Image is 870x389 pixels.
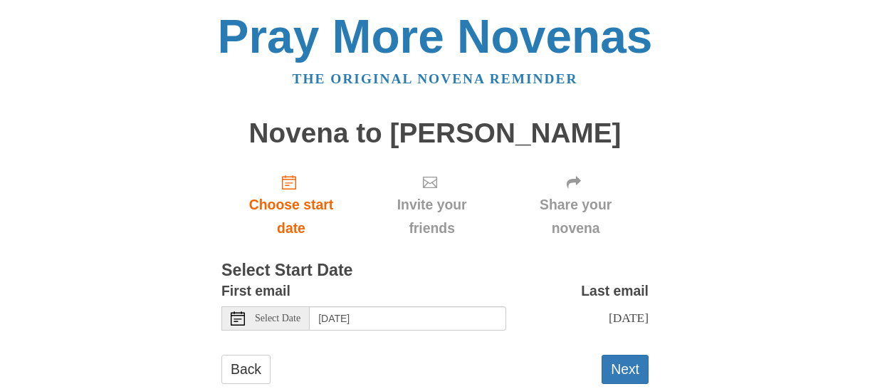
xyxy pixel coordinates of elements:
span: Invite your friends [375,193,488,240]
span: Select Date [255,313,300,323]
a: Back [221,355,271,384]
div: Click "Next" to confirm your start date first. [361,162,503,247]
a: Choose start date [221,162,361,247]
div: Click "Next" to confirm your start date first. [503,162,649,247]
label: First email [221,279,290,303]
h3: Select Start Date [221,261,649,280]
span: [DATE] [609,311,649,325]
h1: Novena to [PERSON_NAME] [221,118,649,149]
span: Share your novena [517,193,634,240]
span: Choose start date [236,193,347,240]
label: Last email [581,279,649,303]
button: Next [602,355,649,384]
a: The original novena reminder [293,71,578,86]
a: Pray More Novenas [218,10,653,63]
